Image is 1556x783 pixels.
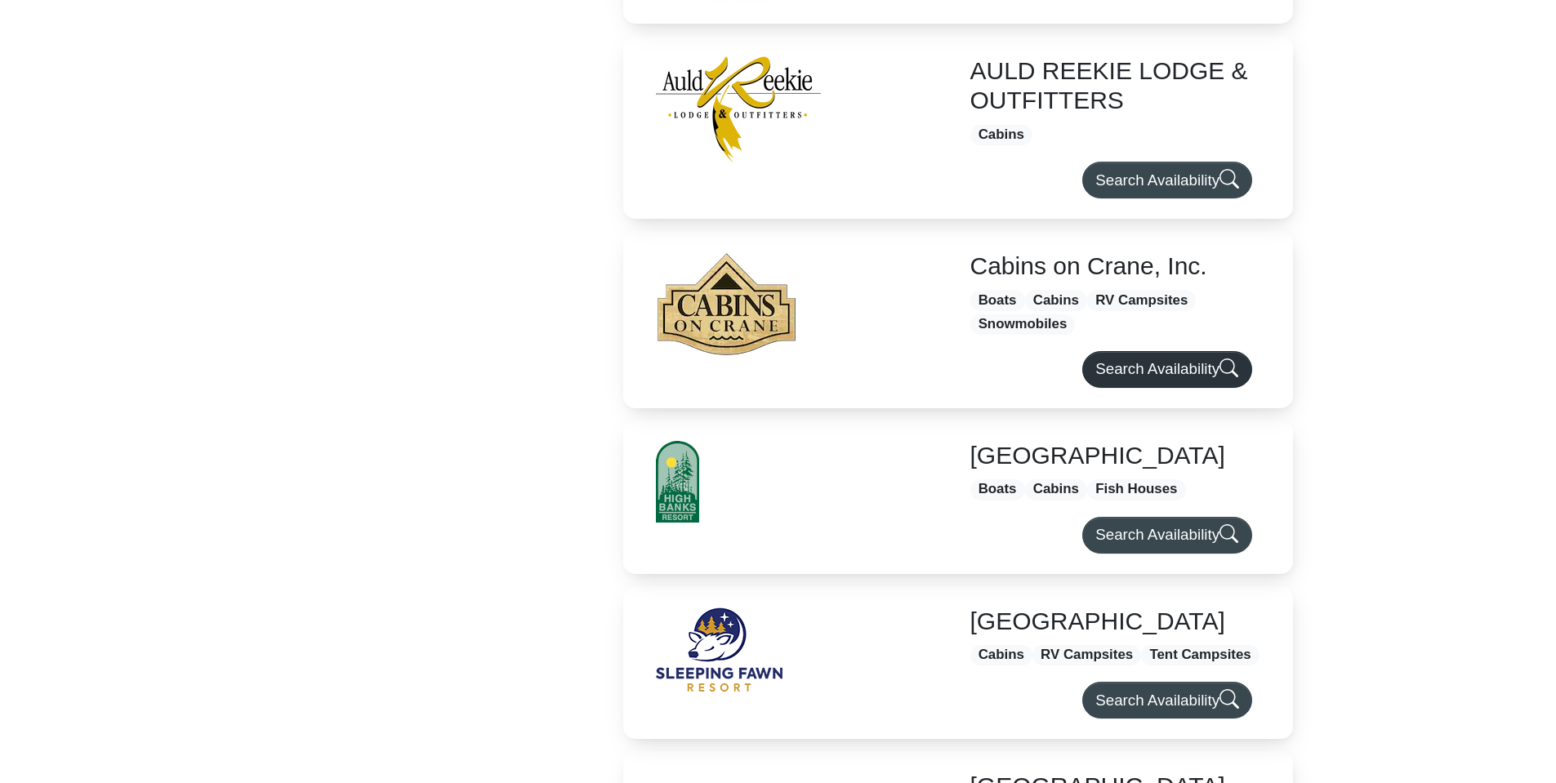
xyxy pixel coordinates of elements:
button: Search Availabilitysearch [1082,682,1251,718]
button: Search Availabilitysearch [1082,351,1251,388]
img: Fluid image [656,251,798,356]
svg: search [1219,689,1238,708]
h2: [GEOGRAPHIC_DATA] [970,441,1260,470]
button: Search Availabilitysearch [1082,162,1251,198]
span: Cabins [1025,479,1087,500]
img: Fluid image [656,56,822,162]
span: Fish Houses [1087,479,1186,500]
svg: search [1219,524,1238,543]
span: RV Campsites [1087,290,1196,310]
span: Snowmobiles [970,314,1076,335]
span: RV Campsites [1032,645,1141,665]
span: Cabins [970,645,1032,665]
svg: search [1219,358,1238,377]
svg: search [1219,169,1238,188]
span: Cabins [970,125,1032,145]
img: Fluid image [656,607,782,692]
h2: AULD REEKIE LODGE & OUTFITTERS [970,56,1260,115]
span: Boats [970,290,1025,310]
span: Boats [970,479,1025,500]
img: Fluid image [656,441,699,523]
span: Cabins [1025,290,1087,310]
button: Search Availabilitysearch [1082,517,1251,554]
h2: Cabins on Crane, Inc. [970,251,1260,281]
h2: [GEOGRAPHIC_DATA] [970,607,1260,636]
span: Tent Campsites [1141,645,1260,665]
